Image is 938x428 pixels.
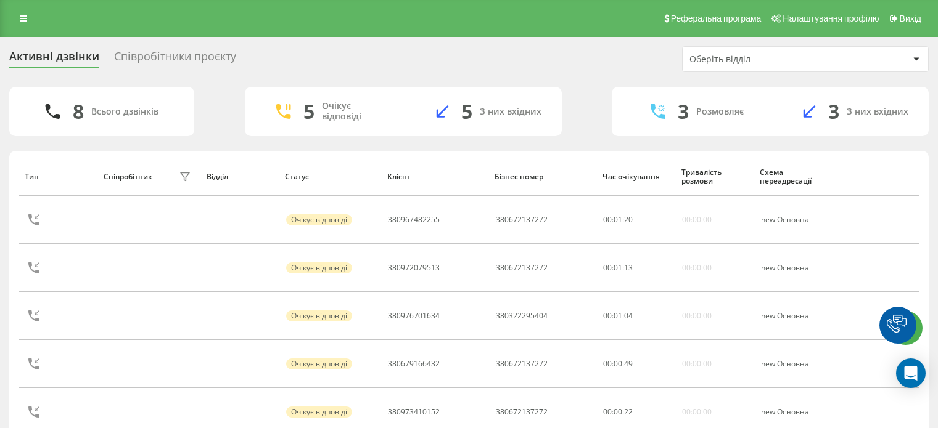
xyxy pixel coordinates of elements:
div: 00:00:00 [682,408,712,416]
div: Співробітники проєкту [114,50,236,69]
div: Час очікування [603,172,670,181]
div: 00:00:00 [682,312,712,320]
div: : : [603,408,633,416]
div: 3 [678,100,689,123]
div: Статус [285,172,376,181]
div: 8 [73,100,84,123]
span: Вихід [900,14,921,23]
div: З них вхідних [480,107,541,117]
span: 00 [603,358,612,369]
span: 13 [624,262,633,273]
div: Очікує відповіді [286,214,352,225]
span: 00 [603,310,612,321]
div: Бізнес номер [495,172,591,181]
div: З них вхідних [847,107,908,117]
div: 5 [461,100,472,123]
span: 49 [624,358,633,369]
div: Очікує відповіді [322,101,384,122]
div: 380672137272 [496,360,548,368]
div: Схема переадресації [760,168,834,186]
div: Оберіть відділ [689,54,837,65]
div: Тип [25,172,92,181]
div: Відділ [207,172,274,181]
div: 380672137272 [496,216,548,224]
div: Активні дзвінки [9,50,99,69]
span: 00 [614,358,622,369]
div: 380679166432 [388,360,440,368]
div: : : [603,264,633,272]
div: Клієнт [387,172,483,181]
div: Очікує відповіді [286,358,352,369]
span: 01 [614,214,622,225]
div: new Основна [761,264,833,272]
span: 00 [603,406,612,417]
div: : : [603,360,633,368]
div: 5 [303,100,315,123]
span: 00 [603,262,612,273]
span: 01 [614,310,622,321]
div: Open Intercom Messenger [896,358,926,388]
div: Очікує відповіді [286,406,352,418]
div: new Основна [761,216,833,224]
div: new Основна [761,360,833,368]
div: : : [603,312,633,320]
div: : : [603,216,633,224]
div: 3 [828,100,839,123]
span: Налаштування профілю [783,14,879,23]
span: Реферальна програма [671,14,762,23]
div: new Основна [761,312,833,320]
div: Тривалість розмови [681,168,749,186]
div: 380672137272 [496,264,548,272]
div: Очікує відповіді [286,262,352,273]
span: 00 [614,406,622,417]
div: 00:00:00 [682,360,712,368]
div: 380672137272 [496,408,548,416]
span: 01 [614,262,622,273]
div: 380972079513 [388,264,440,272]
span: 00 [603,214,612,225]
div: Розмовляє [696,107,744,117]
div: 380322295404 [496,312,548,320]
div: 00:00:00 [682,264,712,272]
div: 00:00:00 [682,216,712,224]
div: Очікує відповіді [286,310,352,321]
div: Всього дзвінків [91,107,158,117]
span: 04 [624,310,633,321]
span: 20 [624,214,633,225]
span: 22 [624,406,633,417]
div: Співробітник [104,172,152,181]
div: 380976701634 [388,312,440,320]
div: 380973410152 [388,408,440,416]
div: 380967482255 [388,216,440,224]
div: new Основна [761,408,833,416]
